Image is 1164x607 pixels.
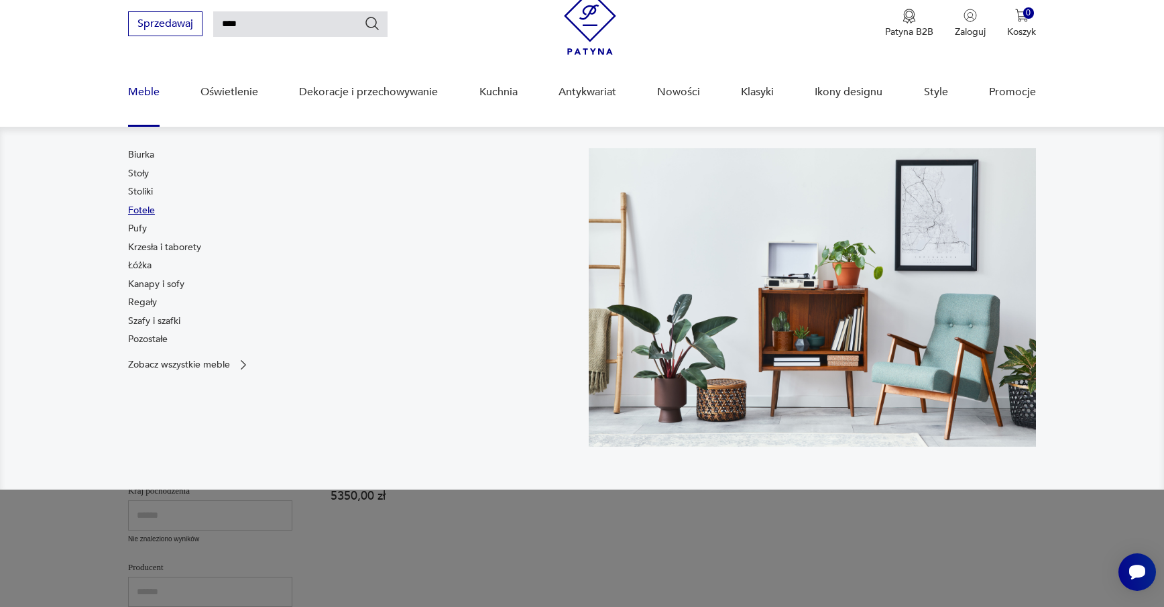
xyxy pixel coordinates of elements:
[657,66,700,118] a: Nowości
[128,358,250,372] a: Zobacz wszystkie meble
[955,25,986,38] p: Zaloguj
[885,9,933,38] button: Patyna B2B
[903,9,916,23] img: Ikona medalu
[885,25,933,38] p: Patyna B2B
[1007,9,1036,38] button: 0Koszyk
[128,167,149,180] a: Stoły
[128,66,160,118] a: Meble
[128,222,147,235] a: Pufy
[989,66,1036,118] a: Promocje
[364,15,380,32] button: Szukaj
[1007,25,1036,38] p: Koszyk
[128,278,184,291] a: Kanapy i sofy
[200,66,258,118] a: Oświetlenie
[128,360,230,369] p: Zobacz wszystkie meble
[128,185,153,199] a: Stoliki
[559,66,616,118] a: Antykwariat
[1118,553,1156,591] iframe: Smartsupp widget button
[128,259,152,272] a: Łóżka
[955,9,986,38] button: Zaloguj
[1015,9,1029,22] img: Ikona koszyka
[1023,7,1035,19] div: 0
[479,66,518,118] a: Kuchnia
[299,66,438,118] a: Dekoracje i przechowywanie
[128,315,180,328] a: Szafy i szafki
[128,296,157,309] a: Regały
[128,11,202,36] button: Sprzedawaj
[741,66,774,118] a: Klasyki
[128,241,201,254] a: Krzesła i taborety
[815,66,882,118] a: Ikony designu
[128,20,202,30] a: Sprzedawaj
[885,9,933,38] a: Ikona medaluPatyna B2B
[128,204,155,217] a: Fotele
[589,148,1036,447] img: 969d9116629659dbb0bd4e745da535dc.jpg
[964,9,977,22] img: Ikonka użytkownika
[128,333,168,346] a: Pozostałe
[924,66,948,118] a: Style
[128,148,154,162] a: Biurka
